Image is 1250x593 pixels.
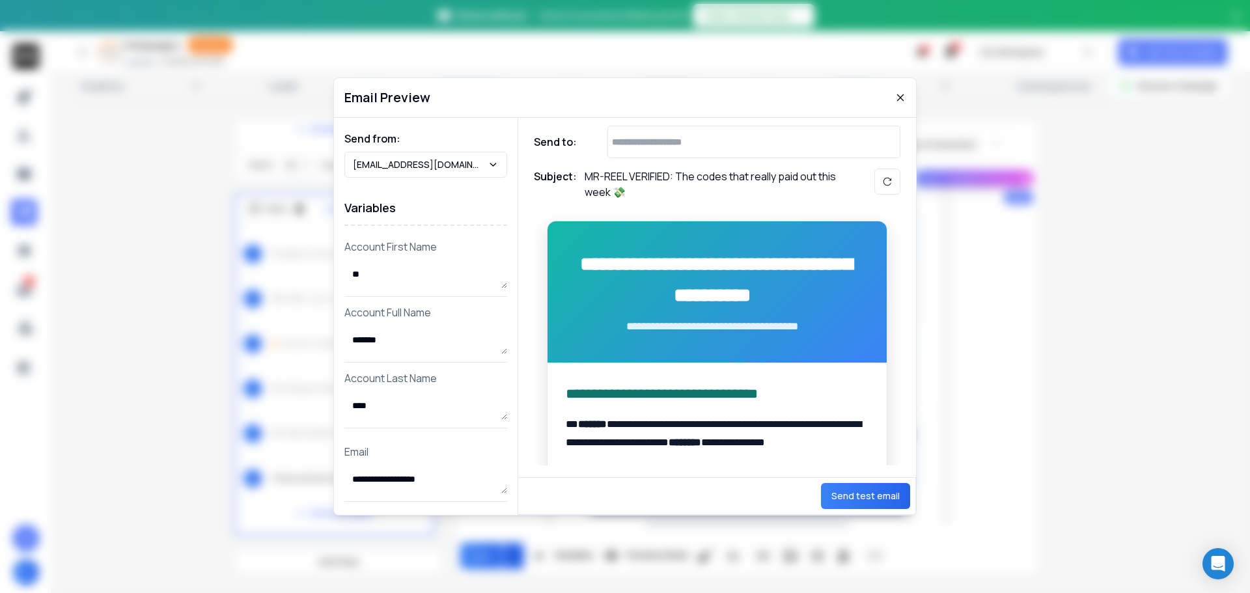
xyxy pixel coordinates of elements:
[344,131,507,146] h1: Send from:
[821,483,910,509] button: Send test email
[344,191,507,226] h1: Variables
[1202,548,1234,579] div: Open Intercom Messenger
[344,444,507,460] p: Email
[344,239,507,255] p: Account First Name
[534,134,586,150] h1: Send to:
[534,169,577,200] h1: Subject:
[344,305,507,320] p: Account Full Name
[344,370,507,386] p: Account Last Name
[585,169,845,200] p: MR-REEL VERIFIED: The codes that really paid out this week 💸
[344,89,430,107] h1: Email Preview
[353,158,488,171] p: [EMAIL_ADDRESS][DOMAIN_NAME]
